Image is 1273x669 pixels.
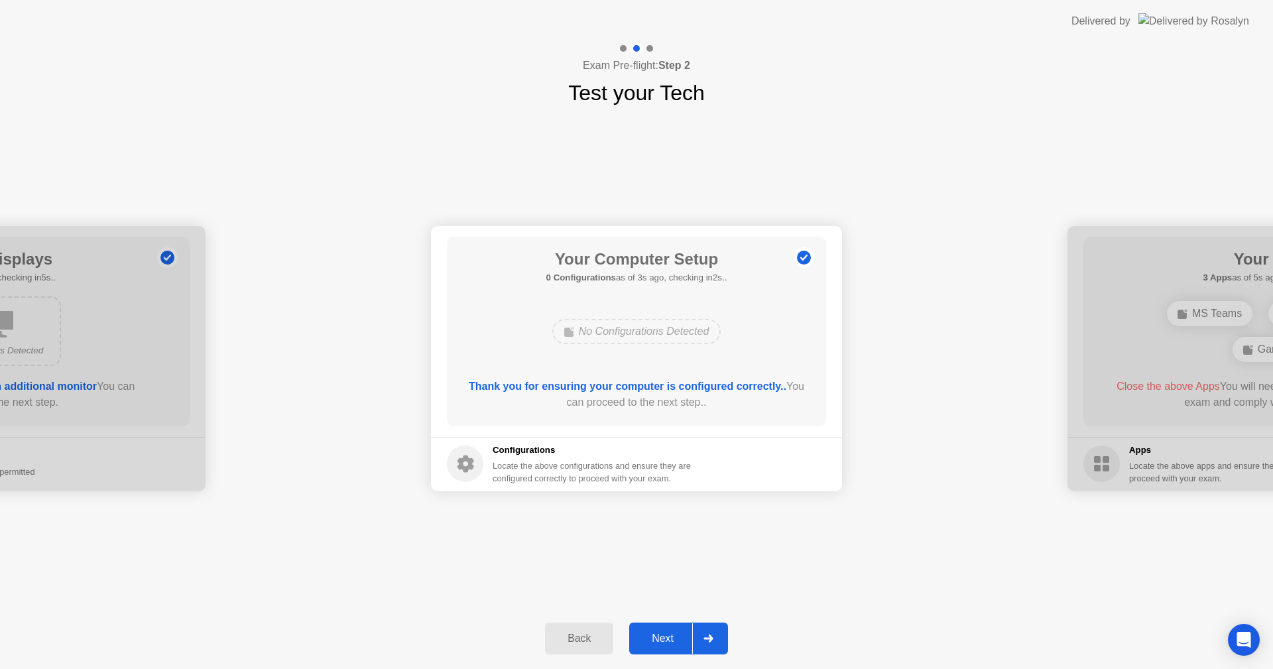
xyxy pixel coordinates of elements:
button: Back [545,623,613,654]
h1: Your Computer Setup [546,247,727,271]
img: Delivered by Rosalyn [1138,13,1249,29]
h5: Configurations [493,444,694,457]
b: 0 Configurations [546,273,616,282]
div: Delivered by [1071,13,1130,29]
div: You can proceed to the next step.. [466,379,808,410]
button: Next [629,623,728,654]
div: Locate the above configurations and ensure they are configured correctly to proceed with your exam. [493,459,694,485]
div: Back [549,633,609,644]
div: Next [633,633,692,644]
h4: Exam Pre-flight: [583,58,690,74]
h5: as of 3s ago, checking in2s.. [546,271,727,284]
div: Open Intercom Messenger [1228,624,1260,656]
b: Thank you for ensuring your computer is configured correctly.. [469,381,786,392]
b: Step 2 [658,60,690,71]
div: No Configurations Detected [552,319,721,344]
h1: Test your Tech [568,77,705,109]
